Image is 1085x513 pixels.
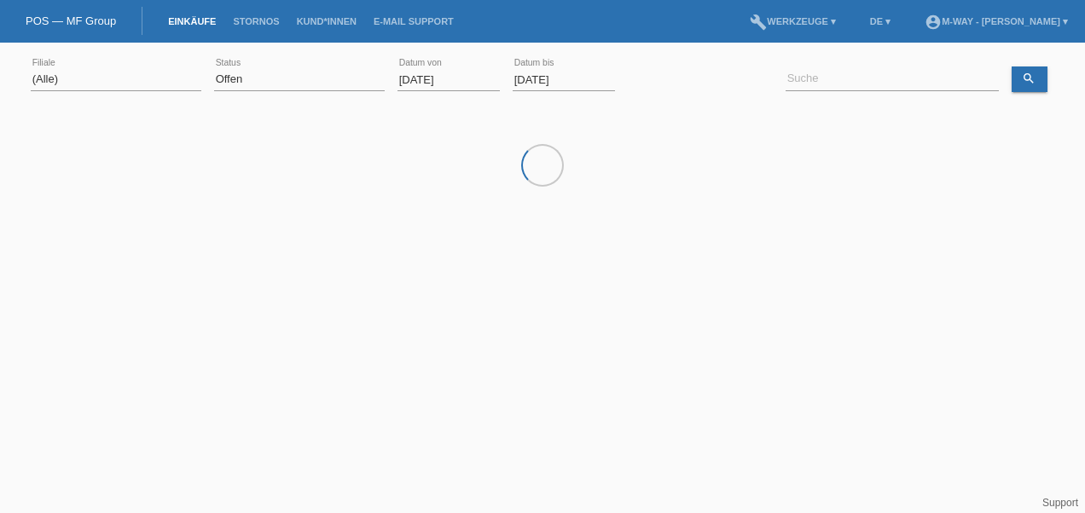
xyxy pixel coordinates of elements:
[741,16,844,26] a: buildWerkzeuge ▾
[925,14,942,31] i: account_circle
[862,16,899,26] a: DE ▾
[288,16,365,26] a: Kund*innen
[224,16,287,26] a: Stornos
[750,14,767,31] i: build
[365,16,462,26] a: E-Mail Support
[1012,66,1047,92] a: search
[26,14,116,27] a: POS — MF Group
[1042,497,1078,509] a: Support
[916,16,1076,26] a: account_circlem-way - [PERSON_NAME] ▾
[160,16,224,26] a: Einkäufe
[1022,72,1036,85] i: search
